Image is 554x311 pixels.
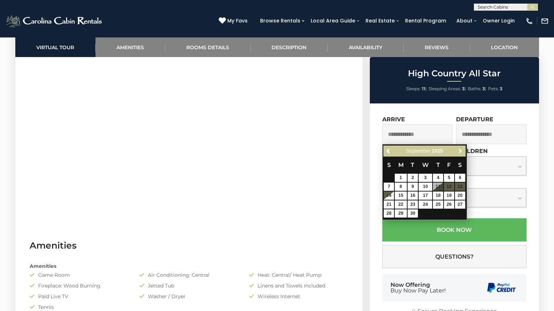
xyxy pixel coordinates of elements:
td: $192 [407,209,418,218]
td: $192 [394,209,407,218]
td: $176 [407,173,418,182]
span: Buy Now Pay Later! [390,288,446,294]
a: 6 [455,174,465,182]
a: 26 [444,200,454,209]
a: 28 [384,209,394,218]
div: Paid Live TV [24,293,134,300]
a: Amenities [95,37,165,57]
span: Monday [398,162,404,168]
td: $176 [407,191,418,200]
td: $176 [383,182,394,191]
td: $176 [394,173,407,182]
td: $240 [444,200,455,209]
a: Availability [328,37,404,57]
td: $176 [418,200,433,209]
span: Baths: [468,86,481,91]
a: 14 [384,192,394,200]
a: Virtual Tour [15,37,95,57]
a: 27 [455,200,465,209]
span: Sleeping Areas: [429,86,461,91]
h3: Amenities [30,239,348,252]
td: $220 [444,173,455,182]
a: 9 [408,183,418,191]
a: 10 [419,183,432,191]
td: $192 [383,209,394,218]
a: 15 [395,192,407,200]
strong: 11 [422,86,425,91]
div: Tennis [24,304,134,311]
a: 24 [419,200,432,209]
button: Questions? [382,245,527,268]
span: Saturday [458,162,462,168]
td: $220 [455,173,466,182]
a: 3 [419,174,432,182]
td: $220 [444,191,455,200]
a: Location [470,37,539,57]
td: $176 [418,173,433,182]
li: | [429,84,466,93]
a: 16 [408,192,418,200]
a: 20 [455,192,465,200]
a: 4 [433,174,443,182]
strong: 3 [462,86,465,91]
span: Sunday [387,162,391,168]
img: phone-regular-white.png [525,17,533,25]
td: $176 [433,191,444,200]
div: Washer / Dryer [134,293,244,300]
span: Wednesday [422,162,429,168]
a: 18 [433,192,443,200]
label: Arrive [382,116,405,123]
a: Rental Program [402,15,450,26]
a: 21 [384,200,394,209]
a: My Favs [219,17,249,25]
a: Next [456,147,465,155]
span: Next [457,148,463,154]
a: 2 [408,174,418,182]
td: $220 [455,191,466,200]
td: $176 [383,191,394,200]
a: Real Estate [362,15,398,26]
span: Thursday [436,162,440,168]
a: Local Area Guide [307,15,359,26]
img: White-1-2.png [5,14,104,28]
td: $176 [383,200,394,209]
div: Game Room [24,271,134,279]
td: $240 [455,200,466,209]
strong: 3 [500,86,502,91]
a: 19 [444,192,454,200]
a: 1 [395,174,407,182]
div: Jetted Tub [134,282,244,289]
span: My Favs [227,17,248,25]
td: $176 [394,191,407,200]
div: Air Conditioning: Central [134,271,244,279]
td: $176 [418,182,433,191]
td: $176 [394,200,407,209]
span: September [406,148,430,154]
a: 5 [444,174,454,182]
a: 17 [419,192,432,200]
a: 7 [384,183,394,191]
td: $176 [433,200,444,209]
td: $176 [433,173,444,182]
a: Browse Rentals [257,15,304,26]
div: Wireless Internet [244,293,353,300]
strong: 3 [482,86,485,91]
a: About [453,15,476,26]
img: mail-regular-white.png [541,17,549,25]
a: 23 [408,200,418,209]
span: Friday [447,162,451,168]
a: 25 [433,200,443,209]
div: Now Offering [390,282,446,294]
td: $176 [394,182,407,191]
div: Amenities [24,262,354,270]
button: Book Now [382,218,527,241]
label: Children [456,148,488,154]
a: Reviews [404,37,470,57]
h2: High Country All Star [372,69,537,78]
td: $176 [418,191,433,200]
a: 30 [408,209,418,218]
div: Heat: Central/ Heat Pump [244,271,353,279]
li: | [406,84,427,93]
td: $176 [407,182,418,191]
span: Previous [386,148,392,154]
